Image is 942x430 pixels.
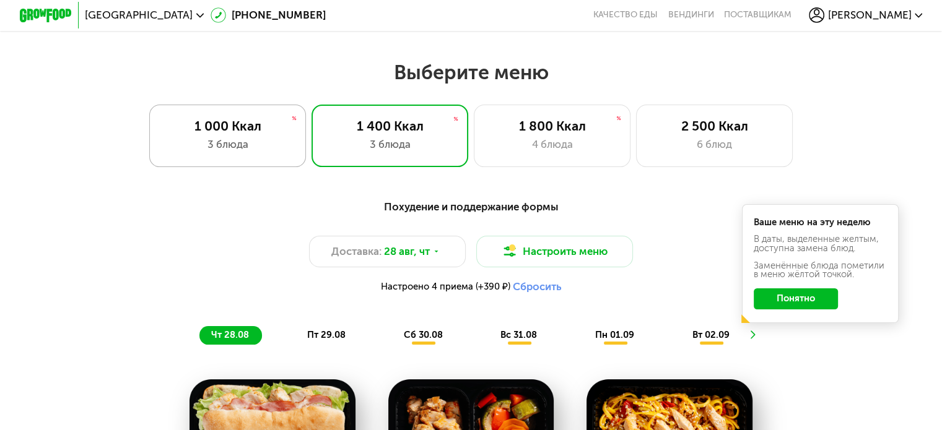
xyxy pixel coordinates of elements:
span: пн 01.09 [595,329,634,340]
button: Понятно [754,288,838,309]
button: Настроить меню [476,236,634,267]
div: поставщикам [724,10,792,20]
a: Вендинги [668,10,713,20]
div: Похудение и поддержание формы [84,199,858,215]
span: [GEOGRAPHIC_DATA] [85,10,193,20]
span: чт 28.08 [211,329,249,340]
div: 2 500 Ккал [650,118,779,134]
button: Сбросить [512,280,561,293]
span: Доставка: [331,244,382,259]
a: [PHONE_NUMBER] [211,7,326,23]
span: пт 29.08 [307,329,346,340]
div: 4 блюда [487,137,617,152]
div: 3 блюда [163,137,292,152]
a: Качество еды [593,10,658,20]
span: [PERSON_NAME] [827,10,911,20]
div: 1 000 Ккал [163,118,292,134]
span: вс 31.08 [500,329,537,340]
h2: Выберите меню [42,60,901,85]
span: сб 30.08 [404,329,443,340]
div: 3 блюда [325,137,455,152]
span: 28 авг, чт [384,244,430,259]
div: 6 блюд [650,137,779,152]
span: вт 02.09 [692,329,730,340]
span: Настроено 4 приема (+390 ₽) [380,282,510,291]
div: 1 800 Ккал [487,118,617,134]
div: В даты, выделенные желтым, доступна замена блюд. [754,234,887,253]
div: 1 400 Ккал [325,118,455,134]
div: Ваше меню на эту неделю [754,218,887,227]
div: Заменённые блюда пометили в меню жёлтой точкой. [754,261,887,280]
